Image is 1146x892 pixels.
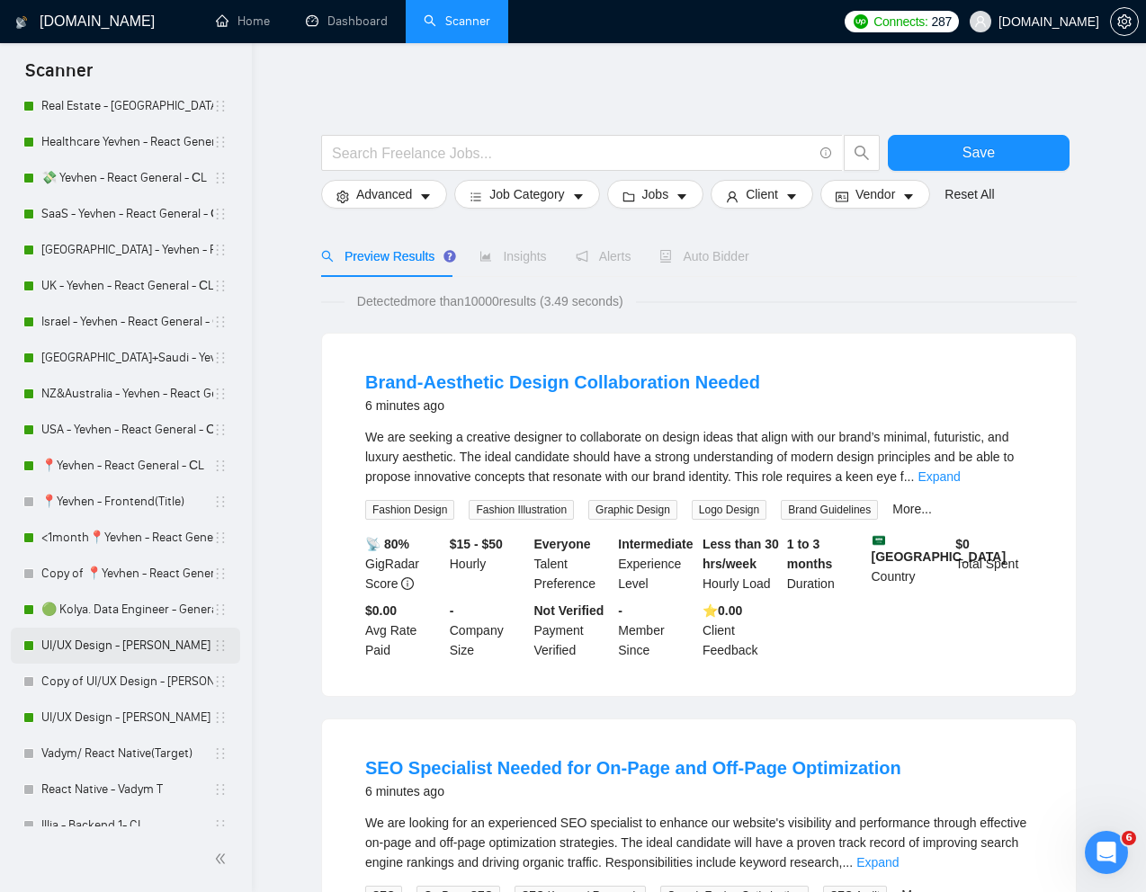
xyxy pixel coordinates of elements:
[365,816,1026,870] span: We are looking for an experienced SEO specialist to enhance our website's visibility and performa...
[489,184,564,204] span: Job Category
[41,196,213,232] a: SaaS - Yevhen - React General - СL
[365,603,397,618] b: $0.00
[11,196,240,232] li: SaaS - Yevhen - React General - СL
[845,145,879,161] span: search
[614,534,699,593] div: Experience Level
[41,304,213,340] a: Israel - Yevhen - React General - СL
[419,190,432,203] span: caret-down
[904,469,915,484] span: ...
[588,500,677,520] span: Graphic Design
[213,495,228,509] span: holder
[213,135,228,149] span: holder
[41,376,213,412] a: NZ&Australia - Yevhen - React General - СL
[842,855,853,870] span: ...
[945,184,994,204] a: Reset All
[213,423,228,437] span: holder
[41,88,213,124] a: Real Estate - [GEOGRAPHIC_DATA] - React General - СL
[873,534,885,547] img: 🇸🇦
[213,782,228,797] span: holder
[11,340,240,376] li: UAE+Saudi - Yevhen - React General - СL
[41,268,213,304] a: UK - Yevhen - React General - СL
[213,207,228,221] span: holder
[365,780,901,802] div: 6 minutes ago
[11,268,240,304] li: UK - Yevhen - React General - СL
[576,249,631,263] span: Alerts
[213,351,228,365] span: holder
[11,376,240,412] li: NZ&Australia - Yevhen - React General - СL
[618,603,622,618] b: -
[781,500,878,520] span: Brand Guidelines
[534,537,591,551] b: Everyone
[365,813,1033,872] div: We are looking for an experienced SEO specialist to enhance our website's visibility and performa...
[1110,7,1139,36] button: setting
[787,537,833,571] b: 1 to 3 months
[699,601,783,660] div: Client Feedback
[659,250,672,263] span: robot
[450,603,454,618] b: -
[213,674,228,689] span: holder
[1111,14,1138,29] span: setting
[962,141,995,164] span: Save
[11,664,240,700] li: Copy of UI/UX Design - Mariana Derevianko
[726,190,739,203] span: user
[11,556,240,592] li: Copy of 📍Yevhen - React General - СL
[902,190,915,203] span: caret-down
[41,700,213,736] a: UI/UX Design - [PERSON_NAME]
[11,484,240,520] li: 📍Yevhen - Frontend(Title)
[11,160,240,196] li: 💸 Yevhen - React General - СL
[365,758,901,778] a: SEO Specialist Needed for On-Page and Off-Page Optimization
[362,534,446,593] div: GigRadar Score
[607,180,704,209] button: folderJobscaret-down
[41,448,213,484] a: 📍Yevhen - React General - СL
[836,190,848,203] span: idcard
[41,520,213,556] a: <1month📍Yevhen - React General - СL
[820,180,930,209] button: idcardVendorcaret-down
[974,15,987,28] span: user
[41,484,213,520] a: 📍Yevhen - Frontend(Title)
[321,180,447,209] button: settingAdvancedcaret-down
[41,124,213,160] a: Healthcare Yevhen - React General - СL
[424,13,490,29] a: searchScanner
[531,534,615,593] div: Talent Preference
[401,577,414,590] span: info-circle
[213,531,228,545] span: holder
[711,180,813,209] button: userClientcaret-down
[918,469,960,484] a: Expand
[531,601,615,660] div: Payment Verified
[11,772,240,807] li: React Native - Vadym T
[642,184,669,204] span: Jobs
[306,13,388,29] a: dashboardDashboard
[41,736,213,772] a: Vadym/ React Native(Target)
[699,534,783,593] div: Hourly Load
[470,190,482,203] span: bars
[213,315,228,329] span: holder
[365,537,409,551] b: 📡 80%
[844,135,880,171] button: search
[345,291,636,311] span: Detected more than 10000 results (3.49 seconds)
[703,537,779,571] b: Less than 30 hrs/week
[213,566,228,581] span: holder
[703,603,742,618] b: ⭐️ 0.00
[692,500,766,520] span: Logo Design
[534,603,604,618] b: Not Verified
[41,592,213,628] a: 🟢 Kolya. Data Engineer - General
[365,395,760,416] div: 6 minutes ago
[442,248,458,264] div: Tooltip anchor
[892,502,932,516] a: More...
[446,534,531,593] div: Hourly
[855,184,895,204] span: Vendor
[952,534,1036,593] div: Total Spent
[213,710,228,725] span: holder
[1085,831,1128,874] iframe: Intercom live chat
[955,537,970,551] b: $ 0
[213,746,228,761] span: holder
[41,772,213,807] a: React Native - Vadym T
[576,250,588,263] span: notification
[11,700,240,736] li: UI/UX Design - Natalia
[213,638,228,653] span: holder
[888,135,1070,171] button: Save
[1122,831,1136,845] span: 6
[365,427,1033,486] div: We are seeking a creative designer to collaborate on design ideas that align with our brand’s min...
[213,387,228,401] span: holder
[11,412,240,448] li: USA - Yevhen - React General - СL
